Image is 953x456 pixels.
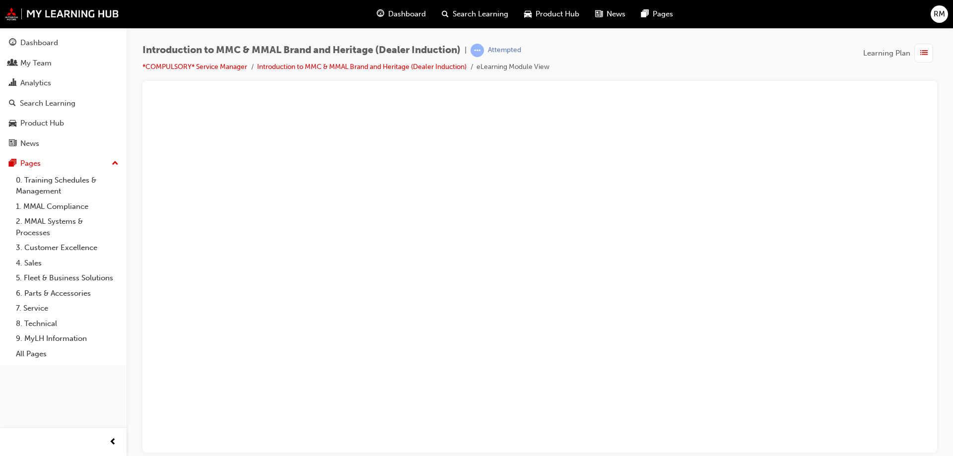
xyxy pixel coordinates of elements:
[9,139,16,148] span: news-icon
[9,39,16,48] span: guage-icon
[20,58,52,69] div: My Team
[4,114,123,132] a: Product Hub
[434,4,516,24] a: search-iconSearch Learning
[20,138,39,149] div: News
[12,316,123,331] a: 8. Technical
[442,8,449,20] span: search-icon
[488,46,521,55] div: Attempted
[9,159,16,168] span: pages-icon
[607,8,625,20] span: News
[453,8,508,20] span: Search Learning
[5,7,119,20] img: mmal
[112,157,119,170] span: up-icon
[653,8,673,20] span: Pages
[142,45,461,56] span: Introduction to MMC & MMAL Brand and Heritage (Dealer Induction)
[476,62,549,73] li: eLearning Module View
[536,8,579,20] span: Product Hub
[142,63,247,71] a: *COMPULSORY* Service Manager
[4,34,123,52] a: Dashboard
[12,301,123,316] a: 7. Service
[9,119,16,128] span: car-icon
[12,173,123,199] a: 0. Training Schedules & Management
[12,214,123,240] a: 2. MMAL Systems & Processes
[369,4,434,24] a: guage-iconDashboard
[863,44,937,63] button: Learning Plan
[20,77,51,89] div: Analytics
[257,63,467,71] a: Introduction to MMC & MMAL Brand and Heritage (Dealer Induction)
[12,199,123,214] a: 1. MMAL Compliance
[12,286,123,301] a: 6. Parts & Accessories
[4,32,123,154] button: DashboardMy TeamAnalyticsSearch LearningProduct HubNews
[931,5,948,23] button: RM
[934,8,945,20] span: RM
[4,154,123,173] button: Pages
[9,79,16,88] span: chart-icon
[12,346,123,362] a: All Pages
[4,54,123,72] a: My Team
[471,44,484,57] span: learningRecordVerb_ATTEMPT-icon
[587,4,633,24] a: news-iconNews
[524,8,532,20] span: car-icon
[920,47,928,60] span: list-icon
[4,94,123,113] a: Search Learning
[9,99,16,108] span: search-icon
[641,8,649,20] span: pages-icon
[516,4,587,24] a: car-iconProduct Hub
[595,8,603,20] span: news-icon
[4,134,123,153] a: News
[12,270,123,286] a: 5. Fleet & Business Solutions
[20,118,64,129] div: Product Hub
[633,4,681,24] a: pages-iconPages
[465,45,467,56] span: |
[109,436,117,449] span: prev-icon
[12,256,123,271] a: 4. Sales
[9,59,16,68] span: people-icon
[863,48,910,59] span: Learning Plan
[12,240,123,256] a: 3. Customer Excellence
[388,8,426,20] span: Dashboard
[20,37,58,49] div: Dashboard
[12,331,123,346] a: 9. MyLH Information
[377,8,384,20] span: guage-icon
[20,98,75,109] div: Search Learning
[20,158,41,169] div: Pages
[4,74,123,92] a: Analytics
